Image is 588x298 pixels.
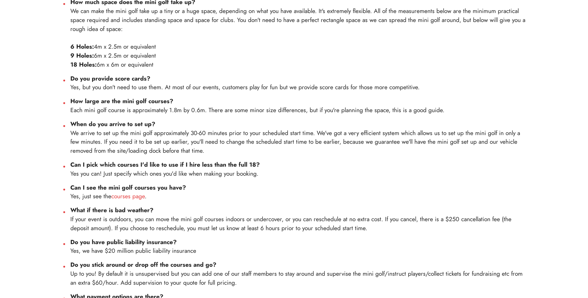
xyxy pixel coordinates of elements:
[111,192,145,200] a: courses page
[70,74,420,92] span: Yes, but you don't need to use them. At most of our events, customers play for fun but we provide...
[70,260,530,287] li: Up to you! By default it is unsupervised but you can add one of our staff members to stay around ...
[70,120,530,155] li: We arrive to set up the mini golf approximately 30-60 minutes prior to your scheduled start time....
[70,160,260,169] strong: Can I pick which courses I'd like to use if I hire less than the full 18?
[70,120,155,128] strong: When do you arrive to set up?
[70,42,156,51] span: 4m x 2.5m or equivalent
[70,60,97,69] strong: 18 Holes:
[70,7,525,33] span: We can make the mini golf take up a tiny or a huge space, depending on what you have available. I...
[70,206,530,232] li: If your event is outdoors, you can move the mini golf courses indoors or undercover, or you can r...
[70,238,530,256] li: Yes, we have $20 million public liability insurance
[70,183,186,192] strong: Can I see the mini golf courses you have?
[70,42,94,51] strong: 6 Holes:
[70,51,94,60] strong: 9 Holes:
[70,97,530,115] li: Each mini golf course is approximately 1.8m by 0.6m. There are some minor size differences, but i...
[70,260,216,269] strong: Do you stick around or drop off the courses and go?
[70,97,173,105] strong: How large are the mini golf courses?
[70,238,177,246] strong: Do you have public liability insurance?
[70,51,156,69] span: 6m x 2.5m or equivalent 6m x 6m or equivalent
[70,160,530,178] li: Yes you can! Just specify which ones you'd like when making your booking.
[70,206,153,214] strong: What if there is bad weather?
[70,74,150,83] strong: Do you provide score cards?
[70,183,530,201] li: Yes, just see the .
